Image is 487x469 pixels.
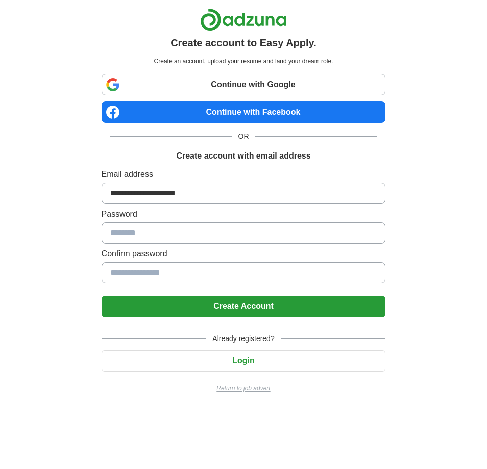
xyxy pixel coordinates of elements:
[104,57,384,66] p: Create an account, upload your resume and land your dream role.
[102,101,386,123] a: Continue with Facebook
[200,8,287,31] img: Adzuna logo
[102,296,386,317] button: Create Account
[102,208,386,220] label: Password
[102,248,386,260] label: Confirm password
[102,350,386,372] button: Login
[102,74,386,95] a: Continue with Google
[171,35,316,50] h1: Create account to Easy Apply.
[102,168,386,180] label: Email address
[102,384,386,393] a: Return to job advert
[232,131,255,142] span: OR
[102,356,386,365] a: Login
[176,150,310,162] h1: Create account with email address
[206,333,280,344] span: Already registered?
